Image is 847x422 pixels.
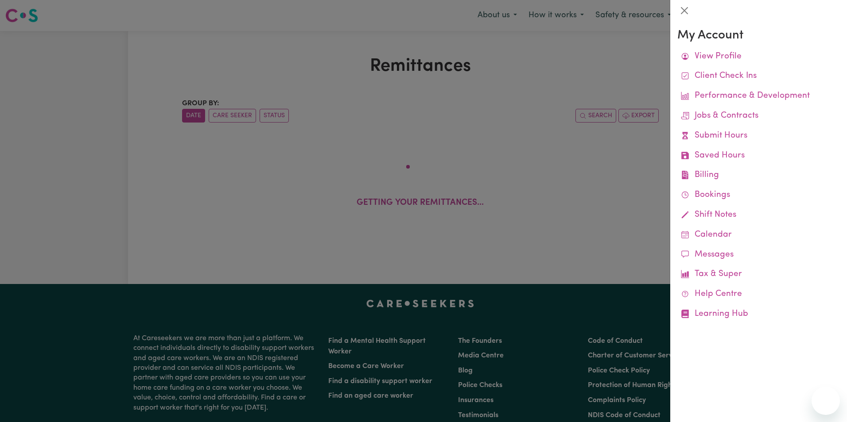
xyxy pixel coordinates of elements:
a: Billing [677,165,840,185]
a: Jobs & Contracts [677,106,840,126]
a: View Profile [677,47,840,67]
a: Shift Notes [677,205,840,225]
h3: My Account [677,28,840,43]
a: Help Centre [677,284,840,304]
a: Tax & Super [677,265,840,284]
a: Client Check Ins [677,66,840,86]
a: Submit Hours [677,126,840,146]
a: Saved Hours [677,146,840,166]
a: Learning Hub [677,304,840,324]
button: Close [677,4,692,18]
a: Performance & Development [677,86,840,106]
a: Bookings [677,185,840,205]
a: Messages [677,245,840,265]
iframe: Button to launch messaging window [812,387,840,415]
a: Calendar [677,225,840,245]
